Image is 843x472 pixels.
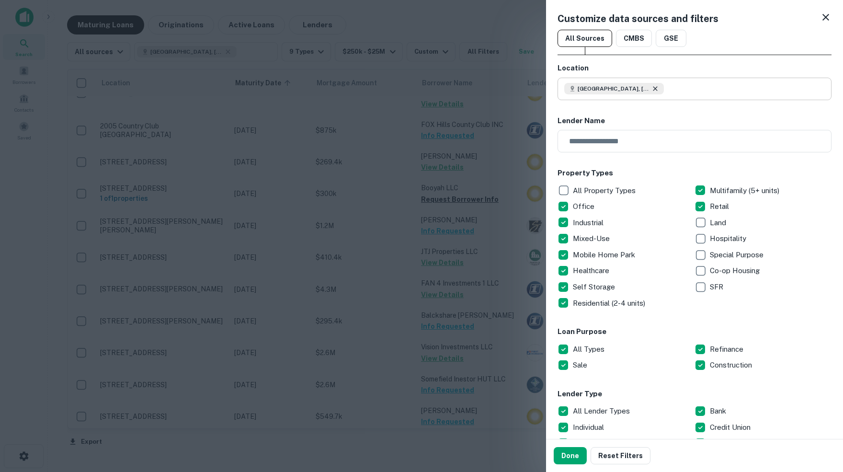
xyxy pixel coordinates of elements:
[710,344,745,355] p: Refinance
[558,12,718,26] h5: Customize data sources and filters
[573,249,637,261] p: Mobile Home Park
[710,359,754,371] p: Construction
[710,185,781,196] p: Multifamily (5+ units)
[616,30,652,47] button: CMBS
[558,115,832,127] h6: Lender Name
[573,217,605,229] p: Industrial
[573,201,596,212] p: Office
[591,447,650,464] button: Reset Filters
[710,265,762,276] p: Co-op Housing
[710,201,731,212] p: Retail
[558,326,832,337] h6: Loan Purpose
[710,438,777,449] p: Insurance Company
[573,185,638,196] p: All Property Types
[710,422,752,433] p: Credit Union
[573,281,617,293] p: Self Storage
[573,233,612,244] p: Mixed-Use
[573,422,606,433] p: Individual
[573,265,611,276] p: Healthcare
[710,233,748,244] p: Hospitality
[573,344,606,355] p: All Types
[573,405,632,417] p: All Lender Types
[558,168,832,179] h6: Property Types
[554,447,587,464] button: Done
[578,84,649,93] span: [GEOGRAPHIC_DATA], [GEOGRAPHIC_DATA], [GEOGRAPHIC_DATA]
[710,281,725,293] p: SFR
[710,249,765,261] p: Special Purpose
[573,298,647,309] p: Residential (2-4 units)
[573,359,589,371] p: Sale
[710,217,728,229] p: Land
[558,389,832,400] h6: Lender Type
[795,395,843,441] iframe: Chat Widget
[573,438,623,449] p: Private Money
[656,30,686,47] button: GSE
[558,63,832,74] h6: Location
[710,405,728,417] p: Bank
[558,30,612,47] button: All Sources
